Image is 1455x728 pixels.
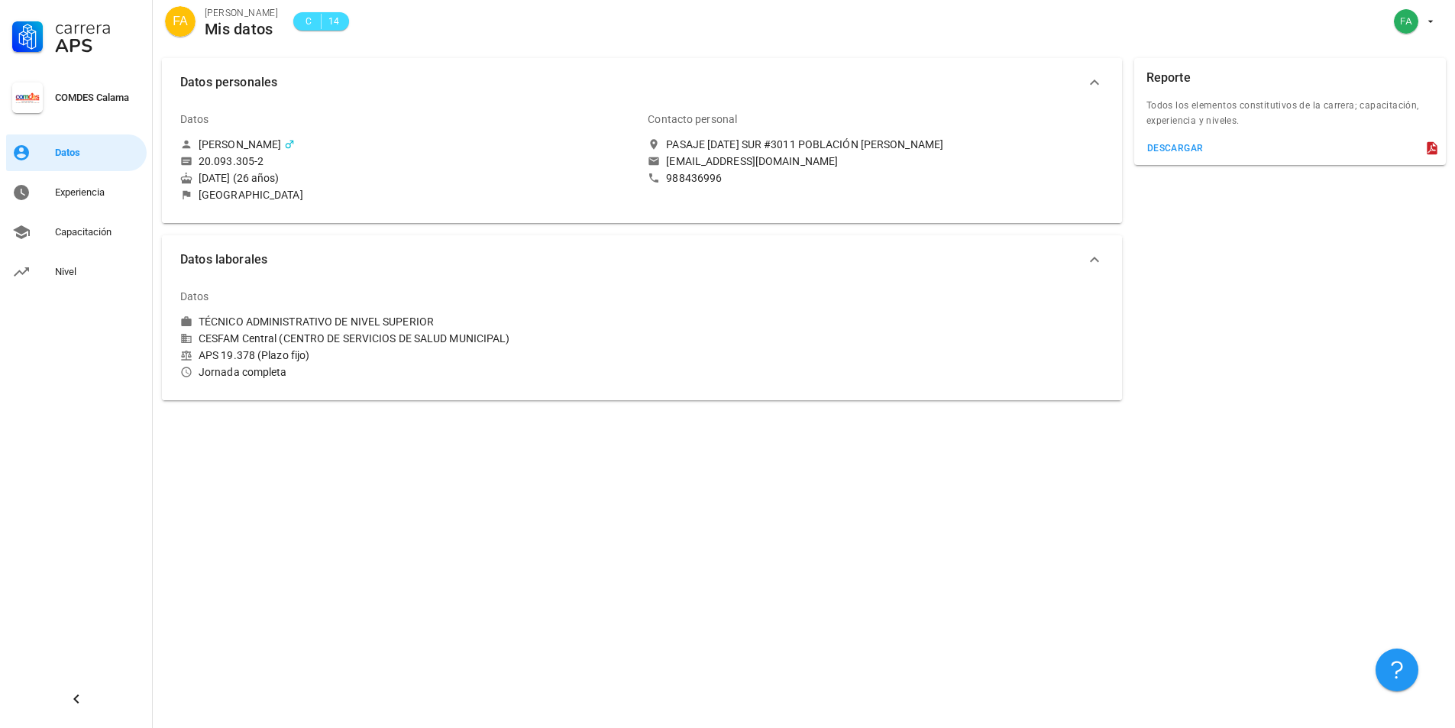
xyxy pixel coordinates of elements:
div: Experiencia [55,186,141,199]
a: Capacitación [6,214,147,251]
a: 988436996 [648,171,1103,185]
a: Datos [6,134,147,171]
div: Datos [55,147,141,159]
span: Datos personales [180,72,1085,93]
div: 20.093.305-2 [199,154,264,168]
div: PASAJE [DATE] SUR #3011 POBLACIÓN [PERSON_NAME] [666,138,943,151]
div: TÉCNICO ADMINISTRATIVO DE NIVEL SUPERIOR [199,315,434,328]
div: avatar [1394,9,1418,34]
div: [GEOGRAPHIC_DATA] [199,188,303,202]
div: COMDES Calama [55,92,141,104]
div: Mis datos [205,21,278,37]
button: descargar [1140,138,1210,159]
div: descargar [1146,143,1204,154]
div: Datos [180,101,209,138]
span: C [302,14,315,29]
div: Datos [180,278,209,315]
div: Jornada completa [180,365,635,379]
div: 988436996 [666,171,722,185]
button: Datos personales [162,58,1122,107]
div: Capacitación [55,226,141,238]
a: [EMAIL_ADDRESS][DOMAIN_NAME] [648,154,1103,168]
div: Reporte [1146,58,1191,98]
div: Nivel [55,266,141,278]
div: Carrera [55,18,141,37]
div: APS [55,37,141,55]
div: CESFAM Central (CENTRO DE SERVICIOS DE SALUD MUNICIPAL) [180,332,635,345]
div: [PERSON_NAME] [199,138,281,151]
a: Experiencia [6,174,147,211]
div: [PERSON_NAME] [205,5,278,21]
span: Datos laborales [180,249,1085,270]
div: Todos los elementos constitutivos de la carrera; capacitación, experiencia y niveles. [1134,98,1446,138]
div: [EMAIL_ADDRESS][DOMAIN_NAME] [666,154,838,168]
div: Contacto personal [648,101,737,138]
span: 14 [328,14,340,29]
a: PASAJE [DATE] SUR #3011 POBLACIÓN [PERSON_NAME] [648,138,1103,151]
div: [DATE] (26 años) [180,171,635,185]
span: FA [173,6,188,37]
div: APS 19.378 (Plazo fijo) [180,348,635,362]
a: Nivel [6,254,147,290]
button: Datos laborales [162,235,1122,284]
div: avatar [165,6,196,37]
